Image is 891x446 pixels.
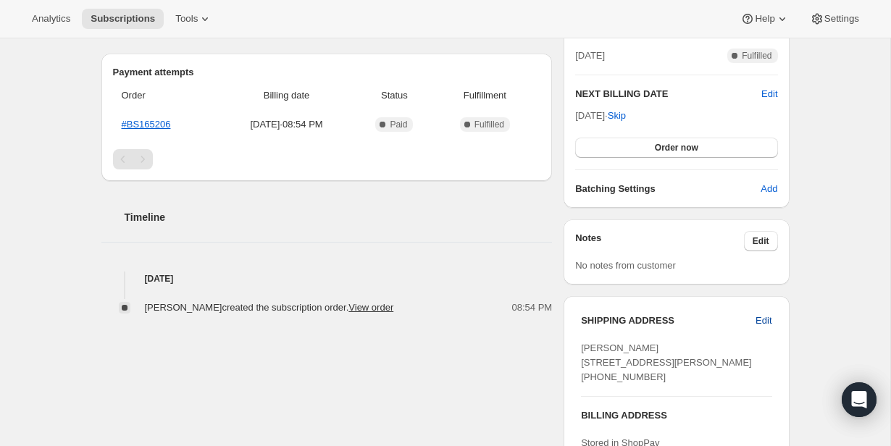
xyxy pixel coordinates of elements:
span: Fulfillment [438,88,532,103]
span: Edit [753,235,769,247]
h3: SHIPPING ADDRESS [581,314,756,328]
span: 08:54 PM [512,300,553,315]
button: Edit [747,309,780,332]
nav: Pagination [113,149,541,169]
span: Subscriptions [91,13,155,25]
a: View order [348,302,393,313]
div: Open Intercom Messenger [842,382,877,417]
h6: Batching Settings [575,182,761,196]
button: Subscriptions [82,9,164,29]
span: Fulfilled [742,50,771,62]
span: [DATE] · 08:54 PM [222,117,351,132]
button: Edit [744,231,778,251]
span: [DATE] · [575,110,626,121]
button: Add [752,177,786,201]
button: Analytics [23,9,79,29]
a: #BS165206 [122,119,171,130]
span: Edit [756,314,771,328]
span: Billing date [222,88,351,103]
th: Order [113,80,218,111]
h3: Notes [575,231,744,251]
h2: Payment attempts [113,65,541,80]
span: Fulfilled [474,119,504,130]
h3: BILLING ADDRESS [581,408,771,423]
button: Order now [575,138,777,158]
button: Edit [761,87,777,101]
button: Skip [599,104,635,127]
button: Settings [801,9,868,29]
h4: [DATE] [101,272,553,286]
span: Skip [608,109,626,123]
span: Help [755,13,774,25]
span: Tools [175,13,198,25]
span: [PERSON_NAME] created the subscription order. [145,302,394,313]
span: Paid [390,119,407,130]
span: [PERSON_NAME] [STREET_ADDRESS][PERSON_NAME] [PHONE_NUMBER] [581,342,752,382]
span: Order now [655,142,698,153]
span: [DATE] [575,49,605,63]
button: Tools [167,9,221,29]
span: No notes from customer [575,260,676,271]
button: Help [732,9,798,29]
span: Add [761,182,777,196]
h2: NEXT BILLING DATE [575,87,761,101]
h2: Timeline [125,210,553,224]
span: Status [359,88,429,103]
span: Analytics [32,13,70,25]
span: Settings [824,13,859,25]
